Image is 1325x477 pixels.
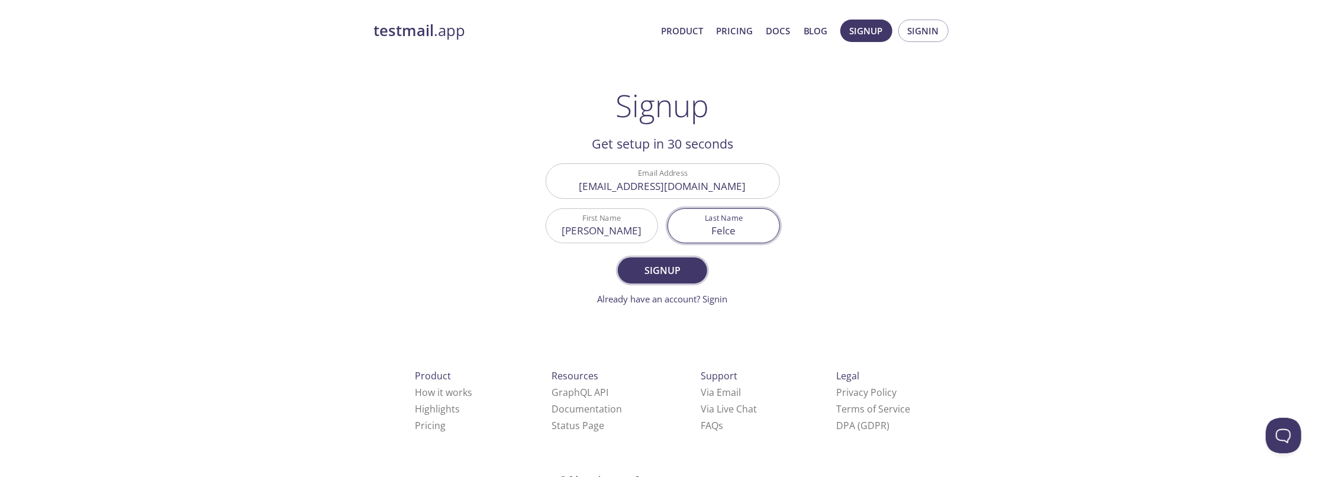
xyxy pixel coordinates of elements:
a: Status Page [552,419,604,432]
button: Signup [840,20,892,42]
a: Docs [766,23,791,38]
span: Resources [552,369,598,382]
span: Signup [631,262,694,279]
a: Pricing [717,23,753,38]
a: Via Live Chat [701,402,757,415]
a: Privacy Policy [836,386,897,399]
a: DPA (GDPR) [836,419,889,432]
a: Product [662,23,704,38]
span: Support [701,369,737,382]
a: Already have an account? Signin [598,293,728,305]
a: Highlights [415,402,460,415]
h2: Get setup in 30 seconds [546,134,780,154]
a: testmail.app [374,21,652,41]
span: Product [415,369,451,382]
span: Signup [850,23,883,38]
button: Signin [898,20,949,42]
iframe: Help Scout Beacon - Open [1266,418,1301,453]
a: Documentation [552,402,622,415]
strong: testmail [374,20,434,41]
button: Signup [618,257,707,283]
a: Blog [804,23,828,38]
span: s [718,419,723,432]
span: Legal [836,369,859,382]
a: GraphQL API [552,386,608,399]
span: Signin [908,23,939,38]
a: How it works [415,386,472,399]
a: Via Email [701,386,741,399]
h1: Signup [616,88,710,123]
a: Pricing [415,419,446,432]
a: Terms of Service [836,402,910,415]
a: FAQ [701,419,723,432]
